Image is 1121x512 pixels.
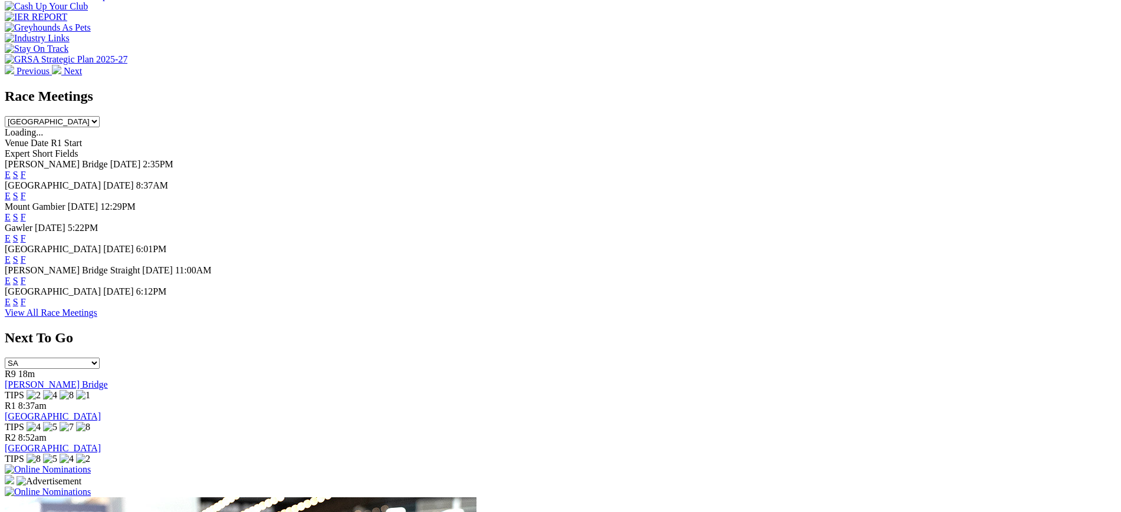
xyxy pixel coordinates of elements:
span: 8:37AM [136,180,168,190]
h2: Next To Go [5,330,1116,346]
span: [DATE] [103,180,134,190]
span: R1 [5,401,16,411]
a: F [21,233,26,243]
a: [PERSON_NAME] Bridge [5,379,108,389]
a: S [13,297,18,307]
a: E [5,170,11,180]
span: [DATE] [142,265,173,275]
span: [DATE] [103,286,134,296]
span: [GEOGRAPHIC_DATA] [5,180,101,190]
a: E [5,297,11,307]
img: IER REPORT [5,12,67,22]
span: 8:52am [18,432,47,442]
span: Venue [5,138,28,148]
a: S [13,233,18,243]
span: 6:01PM [136,244,167,254]
span: Fields [55,148,78,158]
img: Cash Up Your Club [5,1,88,12]
a: [GEOGRAPHIC_DATA] [5,443,101,453]
span: [DATE] [68,202,98,212]
span: TIPS [5,454,24,464]
span: 11:00AM [175,265,212,275]
a: S [13,255,18,265]
a: S [13,191,18,201]
a: E [5,191,11,201]
a: View All Race Meetings [5,308,97,318]
a: S [13,170,18,180]
img: Stay On Track [5,44,68,54]
span: 6:12PM [136,286,167,296]
img: chevron-left-pager-white.svg [5,65,14,74]
span: TIPS [5,390,24,400]
img: 1 [76,390,90,401]
img: Online Nominations [5,464,91,475]
span: [DATE] [35,223,65,233]
a: F [21,297,26,307]
a: F [21,191,26,201]
img: chevron-right-pager-white.svg [52,65,61,74]
span: R2 [5,432,16,442]
span: [DATE] [103,244,134,254]
a: E [5,276,11,286]
img: 5 [43,454,57,464]
span: R9 [5,369,16,379]
img: Advertisement [17,476,81,487]
span: 8:37am [18,401,47,411]
a: S [13,276,18,286]
img: 8 [60,390,74,401]
a: F [21,212,26,222]
span: [GEOGRAPHIC_DATA] [5,286,101,296]
span: [GEOGRAPHIC_DATA] [5,244,101,254]
a: E [5,233,11,243]
span: 2:35PM [143,159,173,169]
img: 5 [43,422,57,432]
span: Next [64,66,82,76]
a: F [21,170,26,180]
span: [PERSON_NAME] Bridge [5,159,108,169]
img: Greyhounds As Pets [5,22,91,33]
a: [GEOGRAPHIC_DATA] [5,411,101,421]
img: GRSA Strategic Plan 2025-27 [5,54,127,65]
span: [PERSON_NAME] Bridge Straight [5,265,140,275]
img: 4 [43,390,57,401]
a: Next [52,66,82,76]
span: Gawler [5,223,32,233]
img: 2 [76,454,90,464]
span: [DATE] [110,159,141,169]
span: Mount Gambier [5,202,65,212]
span: 12:29PM [100,202,136,212]
img: Industry Links [5,33,70,44]
img: 7 [60,422,74,432]
img: 15187_Greyhounds_GreysPlayCentral_Resize_SA_WebsiteBanner_300x115_2025.jpg [5,475,14,484]
span: 18m [18,369,35,379]
img: Online Nominations [5,487,91,497]
span: Loading... [5,127,43,137]
span: Expert [5,148,30,158]
span: R1 Start [51,138,82,148]
img: 4 [27,422,41,432]
a: F [21,255,26,265]
span: TIPS [5,422,24,432]
span: Previous [17,66,50,76]
h2: Race Meetings [5,88,1116,104]
span: 5:22PM [68,223,98,233]
img: 2 [27,390,41,401]
span: Date [31,138,48,148]
span: Short [32,148,53,158]
img: 8 [76,422,90,432]
a: Previous [5,66,52,76]
a: S [13,212,18,222]
a: E [5,212,11,222]
img: 4 [60,454,74,464]
img: 8 [27,454,41,464]
a: E [5,255,11,265]
a: F [21,276,26,286]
